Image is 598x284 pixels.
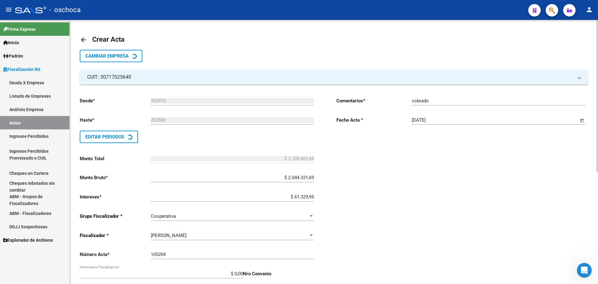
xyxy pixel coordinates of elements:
[3,26,36,33] span: Firma Express
[336,117,412,123] p: Fecha Acta *
[80,50,142,62] button: Cambiar Empresa
[80,193,151,200] p: Intereses
[5,6,12,13] mat-icon: menu
[92,35,125,43] span: Crear Acta
[578,117,586,124] button: Open calendar
[3,53,23,59] span: Padrón
[80,232,151,239] p: Fiscalizador *
[87,74,573,81] mat-panel-title: CUIT: 30717025640
[80,213,151,220] p: Grupo Fiscalizador *
[80,70,588,85] mat-expansion-panel-header: CUIT: 30717025640
[49,3,81,17] span: - oschoca
[80,117,151,123] p: Hasta
[243,270,314,277] p: Nro Convenio
[577,263,592,278] iframe: Intercom live chat
[586,6,593,13] mat-icon: person
[3,66,40,73] span: Fiscalización RG
[80,251,151,258] p: Número Acta
[85,53,129,59] span: Cambiar Empresa
[85,134,124,140] span: Editar Periodos
[80,97,151,104] p: Desde
[336,97,412,104] p: Comentarios
[151,213,176,219] span: Cooperativa
[3,237,53,244] span: Explorador de Archivos
[151,233,187,238] span: [PERSON_NAME]
[80,174,151,181] p: Monto Bruto
[80,131,138,143] button: Editar Periodos
[80,36,87,44] mat-icon: arrow_back
[80,155,151,162] p: Monto Total
[3,39,19,46] span: Inicio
